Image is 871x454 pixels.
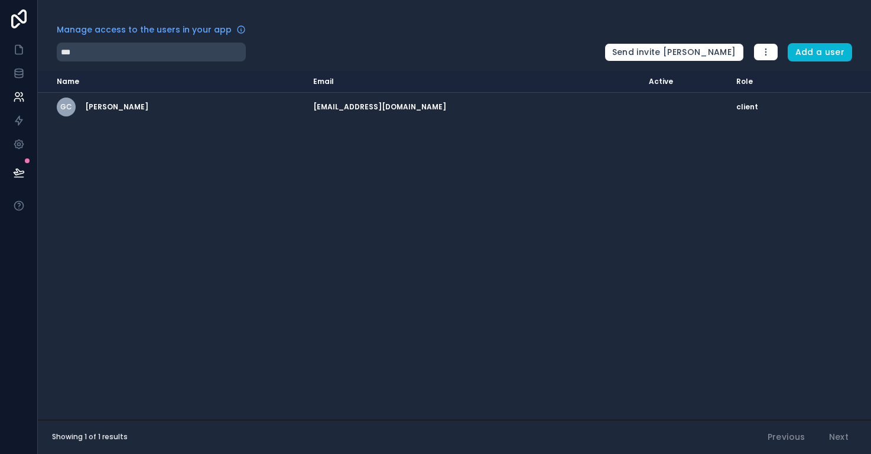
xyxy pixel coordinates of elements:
[736,102,758,112] span: client
[57,24,232,35] span: Manage access to the users in your app
[306,71,642,93] th: Email
[52,432,128,442] span: Showing 1 of 1 results
[788,43,853,62] button: Add a user
[642,71,729,93] th: Active
[729,71,811,93] th: Role
[306,93,642,122] td: [EMAIL_ADDRESS][DOMAIN_NAME]
[85,102,148,112] span: [PERSON_NAME]
[38,71,306,93] th: Name
[57,24,246,35] a: Manage access to the users in your app
[60,102,72,112] span: GC
[38,71,871,420] div: scrollable content
[604,43,744,62] button: Send invite [PERSON_NAME]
